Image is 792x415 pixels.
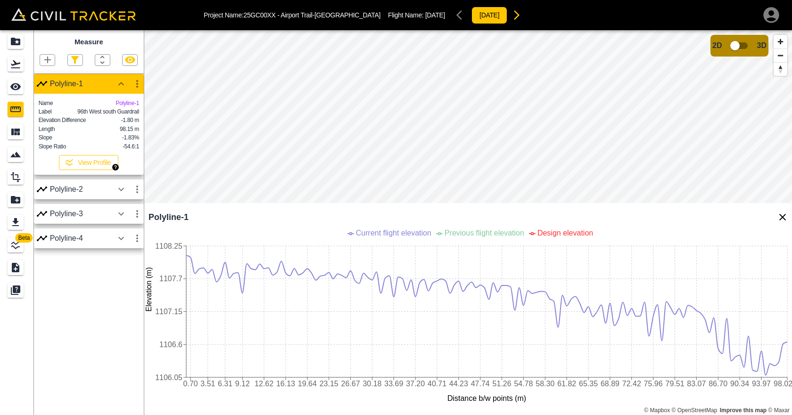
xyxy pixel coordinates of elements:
[155,308,182,316] tspan: 1107.15
[320,380,338,388] tspan: 23.15
[622,380,641,388] tspan: 72.42
[11,8,136,21] img: Civil Tracker
[388,11,445,19] p: Flight Name:
[493,380,511,388] tspan: 51.26
[159,341,182,349] tspan: 1106.6
[665,380,684,388] tspan: 79.51
[644,380,663,388] tspan: 75.96
[425,11,445,19] span: [DATE]
[183,380,198,388] tspan: 0.70
[341,380,360,388] tspan: 26.67
[449,380,468,388] tspan: 44.23
[148,212,189,222] b: Polyline-1
[363,380,381,388] tspan: 30.18
[159,275,182,283] tspan: 1107.7
[200,380,215,388] tspan: 3.51
[298,380,317,388] tspan: 19.64
[712,41,722,50] span: 2D
[384,380,403,388] tspan: 33.69
[406,380,425,388] tspan: 37.20
[155,242,182,250] tspan: 1108.25
[428,380,446,388] tspan: 40.71
[471,7,507,24] button: [DATE]
[445,229,524,237] span: Previous flight elevation
[356,229,431,237] span: Current flight elevation
[447,394,526,402] tspan: Distance b/w points (m)
[752,380,771,388] tspan: 93.97
[774,49,787,62] button: Zoom out
[557,380,576,388] tspan: 61.82
[276,380,295,388] tspan: 16.13
[773,208,792,227] button: Close Profile
[155,374,182,382] tspan: 1106.05
[255,380,273,388] tspan: 12.62
[774,62,787,76] button: Reset bearing to north
[768,407,790,414] a: Maxar
[145,267,153,311] tspan: Elevation (m)
[774,35,787,49] button: Zoom in
[720,407,767,414] a: Map feedback
[672,407,718,414] a: OpenStreetMap
[514,380,533,388] tspan: 54.78
[144,30,792,415] canvas: Map
[601,380,619,388] tspan: 68.89
[218,380,232,388] tspan: 6.31
[471,380,490,388] tspan: 47.74
[536,380,554,388] tspan: 58.30
[709,380,727,388] tspan: 86.70
[579,380,598,388] tspan: 65.35
[730,380,749,388] tspan: 90.34
[537,229,593,237] span: Design elevation
[757,41,767,50] span: 3D
[235,380,250,388] tspan: 9.12
[687,380,706,388] tspan: 83.07
[204,11,380,19] p: Project Name: 25GC00XX - Airport Trail-[GEOGRAPHIC_DATA]
[644,407,670,414] a: Mapbox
